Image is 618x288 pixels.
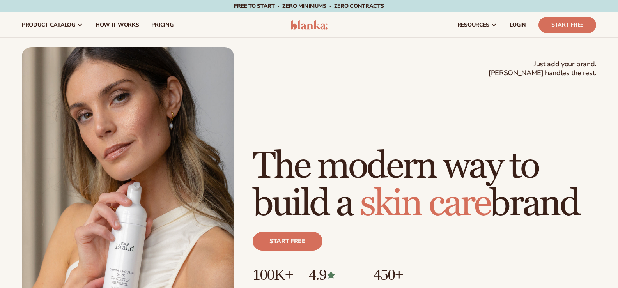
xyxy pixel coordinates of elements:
a: pricing [145,12,179,37]
a: product catalog [16,12,89,37]
span: Just add your brand. [PERSON_NAME] handles the rest. [489,60,596,78]
a: LOGIN [503,12,532,37]
a: Start free [253,232,322,251]
p: 100K+ [253,266,293,283]
span: resources [457,22,489,28]
p: 4.9 [308,266,358,283]
span: pricing [151,22,173,28]
a: How It Works [89,12,145,37]
h1: The modern way to build a brand [253,148,596,223]
img: logo [290,20,328,30]
span: skin care [360,181,490,226]
a: Start Free [538,17,596,33]
a: resources [451,12,503,37]
span: product catalog [22,22,75,28]
span: Free to start · ZERO minimums · ZERO contracts [234,2,384,10]
span: LOGIN [510,22,526,28]
span: How It Works [96,22,139,28]
p: 450+ [373,266,432,283]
